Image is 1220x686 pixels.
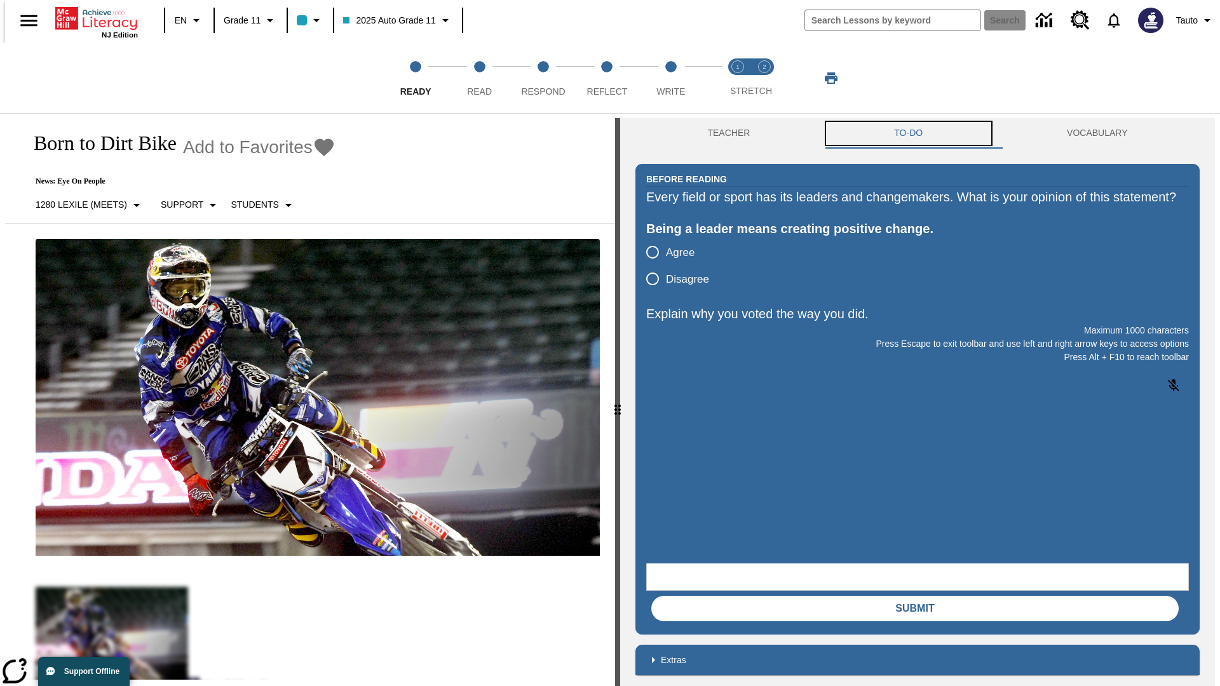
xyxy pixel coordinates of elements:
[666,271,709,288] span: Disagree
[5,10,186,22] body: Explain why you voted the way you did. Maximum 1000 characters Press Alt + F10 to reach toolbar P...
[292,9,329,32] button: Class color is light blue. Change class color
[1158,370,1189,401] button: Click to activate and allow voice recognition
[219,9,283,32] button: Grade: Grade 11, Select a grade
[635,118,1200,149] div: Instructional Panel Tabs
[161,198,203,212] p: Support
[661,654,686,667] p: Extras
[1176,14,1198,27] span: Tauto
[5,118,615,680] div: reading
[338,9,457,32] button: Class: 2025 Auto Grade 11, Select your class
[226,194,301,217] button: Select Student
[822,118,995,149] button: TO-DO
[666,245,695,261] span: Agree
[805,10,980,30] input: search field
[20,177,335,186] p: News: Eye On People
[38,657,130,686] button: Support Offline
[442,43,516,113] button: Read step 2 of 5
[762,64,766,70] text: 2
[102,31,138,39] span: NJ Edition
[1138,8,1163,33] img: Avatar
[646,337,1189,351] p: Press Escape to exit toolbar and use left and right arrow keys to access options
[183,137,313,158] span: Add to Favorites
[811,67,851,90] button: Print
[635,118,822,149] button: Teacher
[620,118,1215,686] div: activity
[651,596,1179,621] button: Submit
[736,64,739,70] text: 1
[64,667,119,676] span: Support Offline
[570,43,644,113] button: Reflect step 4 of 5
[20,131,177,155] h1: Born to Dirt Bike
[646,172,727,186] h2: Before Reading
[169,9,210,32] button: Language: EN, Select a language
[746,43,783,113] button: Stretch Respond step 2 of 2
[646,351,1189,364] p: Press Alt + F10 to reach toolbar
[521,86,565,97] span: Respond
[400,86,431,97] span: Ready
[1063,3,1097,37] a: Resource Center, Will open in new tab
[646,219,1189,239] div: Being a leader means creating positive change.
[646,304,1189,324] p: Explain why you voted the way you did.
[1130,4,1171,37] button: Select a new avatar
[635,645,1200,675] div: Extras
[646,187,1189,207] div: Every field or sport has its leaders and changemakers. What is your opinion of this statement?
[646,239,719,292] div: poll
[36,198,127,212] p: 1280 Lexile (Meets)
[55,4,138,39] div: Home
[587,86,628,97] span: Reflect
[30,194,149,217] button: Select Lexile, 1280 Lexile (Meets)
[379,43,452,113] button: Ready step 1 of 5
[730,86,772,96] span: STRETCH
[506,43,580,113] button: Respond step 3 of 5
[719,43,756,113] button: Stretch Read step 1 of 2
[467,86,492,97] span: Read
[634,43,708,113] button: Write step 5 of 5
[231,198,278,212] p: Students
[183,136,335,158] button: Add to Favorites - Born to Dirt Bike
[175,14,187,27] span: EN
[156,194,226,217] button: Scaffolds, Support
[10,2,48,39] button: Open side menu
[995,118,1200,149] button: VOCABULARY
[343,14,435,27] span: 2025 Auto Grade 11
[36,239,600,556] img: Motocross racer James Stewart flies through the air on his dirt bike.
[1171,9,1220,32] button: Profile/Settings
[646,324,1189,337] p: Maximum 1000 characters
[1097,4,1130,37] a: Notifications
[656,86,685,97] span: Write
[1028,3,1063,38] a: Data Center
[615,118,620,686] div: Press Enter or Spacebar and then press right and left arrow keys to move the slider
[224,14,261,27] span: Grade 11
